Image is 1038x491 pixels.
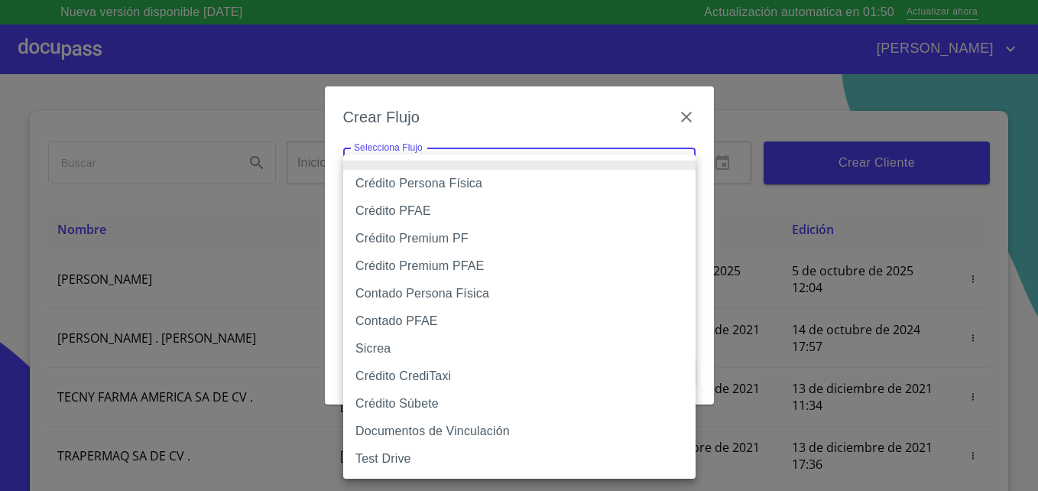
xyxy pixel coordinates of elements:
li: Crédito PFAE [343,197,696,225]
li: Crédito Persona Física [343,170,696,197]
li: Documentos de Vinculación [343,418,696,445]
li: Crédito Premium PF [343,225,696,252]
li: Crédito Súbete [343,390,696,418]
li: Crédito Premium PFAE [343,252,696,280]
li: Contado PFAE [343,307,696,335]
li: Crédito CrediTaxi [343,363,696,390]
li: Test Drive [343,445,696,473]
li: Contado Persona Física [343,280,696,307]
li: Sicrea [343,335,696,363]
li: None [343,161,696,170]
